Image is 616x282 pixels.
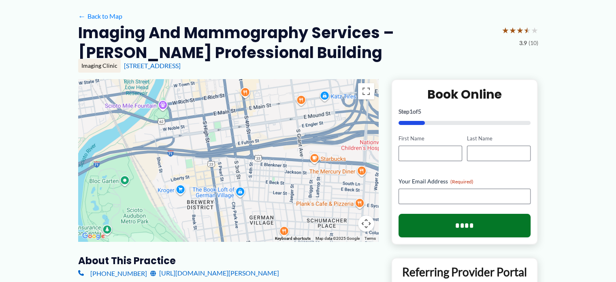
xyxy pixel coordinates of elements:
span: ★ [531,23,538,38]
span: ★ [502,23,509,38]
a: ←Back to Map [78,10,122,22]
span: 3.9 [519,38,527,48]
span: (Required) [450,179,473,185]
span: ← [78,12,86,20]
p: Referring Provider Portal [398,265,531,279]
span: 5 [418,108,421,115]
img: Google [80,231,107,241]
h2: Imaging and Mammography Services – [PERSON_NAME] Professional Building [78,23,495,63]
a: [URL][DOMAIN_NAME][PERSON_NAME] [150,267,279,279]
span: ★ [509,23,516,38]
button: Toggle fullscreen view [358,83,374,99]
button: Keyboard shortcuts [275,236,311,241]
div: Imaging Clinic [78,59,121,73]
p: Step of [399,109,531,114]
a: [STREET_ADDRESS] [124,62,181,69]
label: First Name [399,135,462,142]
span: 1 [409,108,413,115]
label: Last Name [467,135,531,142]
span: ★ [524,23,531,38]
span: ★ [516,23,524,38]
a: Terms (opens in new tab) [364,236,376,241]
span: Map data ©2025 Google [315,236,360,241]
button: Map camera controls [358,215,374,232]
a: Open this area in Google Maps (opens a new window) [80,231,107,241]
h2: Book Online [399,86,531,102]
a: [PHONE_NUMBER] [78,267,147,279]
span: (10) [529,38,538,48]
label: Your Email Address [399,177,531,185]
h3: About this practice [78,254,378,267]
